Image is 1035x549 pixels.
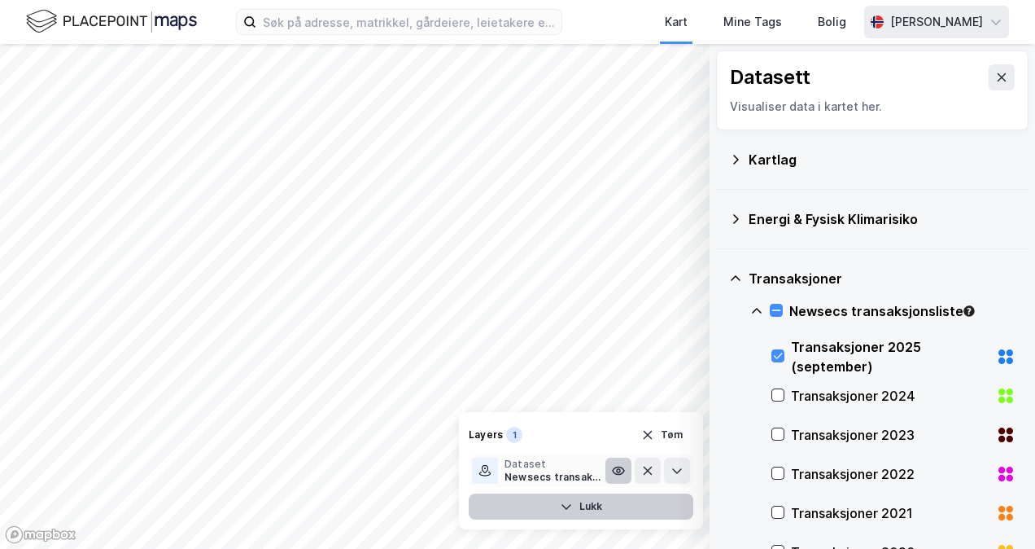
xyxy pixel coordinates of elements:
div: Transaksjoner 2025 (september) [791,337,989,376]
div: Transaksjoner 2021 [791,503,989,523]
div: Visualiser data i kartet her. [730,97,1015,116]
div: Kart [665,12,688,32]
a: Mapbox homepage [5,525,76,544]
div: Energi & Fysisk Klimarisiko [749,209,1015,229]
button: Tøm [631,422,693,448]
div: Newsecs transaksjonsliste - Transaksjoner 2025 (september) [504,471,605,484]
div: [PERSON_NAME] [890,12,983,32]
div: Newsecs transaksjonsliste [789,301,1015,321]
div: Layers [469,428,503,441]
div: Kartlag [749,150,1015,169]
button: Lukk [469,494,693,520]
div: Transaksjoner [749,269,1015,288]
input: Søk på adresse, matrikkel, gårdeiere, leietakere eller personer [256,10,561,34]
div: Transaksjoner 2023 [791,425,989,445]
div: Transaksjoner 2024 [791,386,989,406]
div: Transaksjoner 2022 [791,464,989,484]
div: Mine Tags [723,12,782,32]
div: Dataset [504,458,605,471]
div: Tooltip anchor [962,304,976,318]
img: logo.f888ab2527a4732fd821a326f86c7f29.svg [26,7,197,36]
div: Kontrollprogram for chat [954,471,1035,549]
iframe: Chat Widget [954,471,1035,549]
div: Datasett [730,64,810,90]
div: 1 [506,427,522,443]
div: Bolig [818,12,846,32]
